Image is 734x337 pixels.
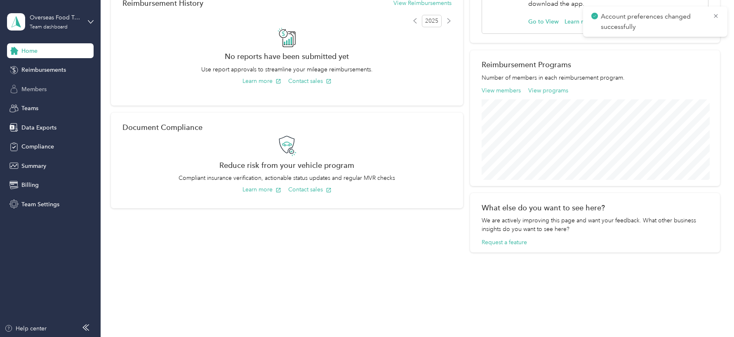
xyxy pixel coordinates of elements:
[482,216,708,233] div: We are actively improving this page and want your feedback. What other business insights do you w...
[482,86,521,95] button: View members
[565,17,604,26] button: Learn more
[482,238,527,247] button: Request a feature
[422,15,442,27] span: 2025
[21,47,38,55] span: Home
[21,104,38,113] span: Teams
[21,162,46,170] span: Summary
[21,123,56,132] span: Data Exports
[21,181,39,189] span: Billing
[122,174,452,182] p: Compliant insurance verification, actionable status updates and regular MVR checks
[21,200,59,209] span: Team Settings
[242,185,281,194] button: Learn more
[528,86,568,95] button: View programs
[21,66,66,74] span: Reimbursements
[482,73,708,82] p: Number of members in each reimbursement program.
[30,13,81,22] div: Overseas Food Trading
[288,185,332,194] button: Contact sales
[122,65,452,74] p: Use report approvals to streamline your mileage reimbursements.
[122,161,452,170] h2: Reduce risk from your vehicle program
[122,123,202,132] h2: Document Compliance
[21,85,47,94] span: Members
[528,17,559,26] button: Go to View
[122,52,452,61] h2: No reports have been submitted yet
[482,60,708,69] h2: Reimbursement Programs
[288,77,332,85] button: Contact sales
[688,291,734,337] iframe: Everlance-gr Chat Button Frame
[601,12,706,32] p: Account preferences changed successfully
[21,142,54,151] span: Compliance
[482,203,708,212] div: What else do you want to see here?
[30,25,68,30] div: Team dashboard
[5,324,47,333] button: Help center
[242,77,281,85] button: Learn more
